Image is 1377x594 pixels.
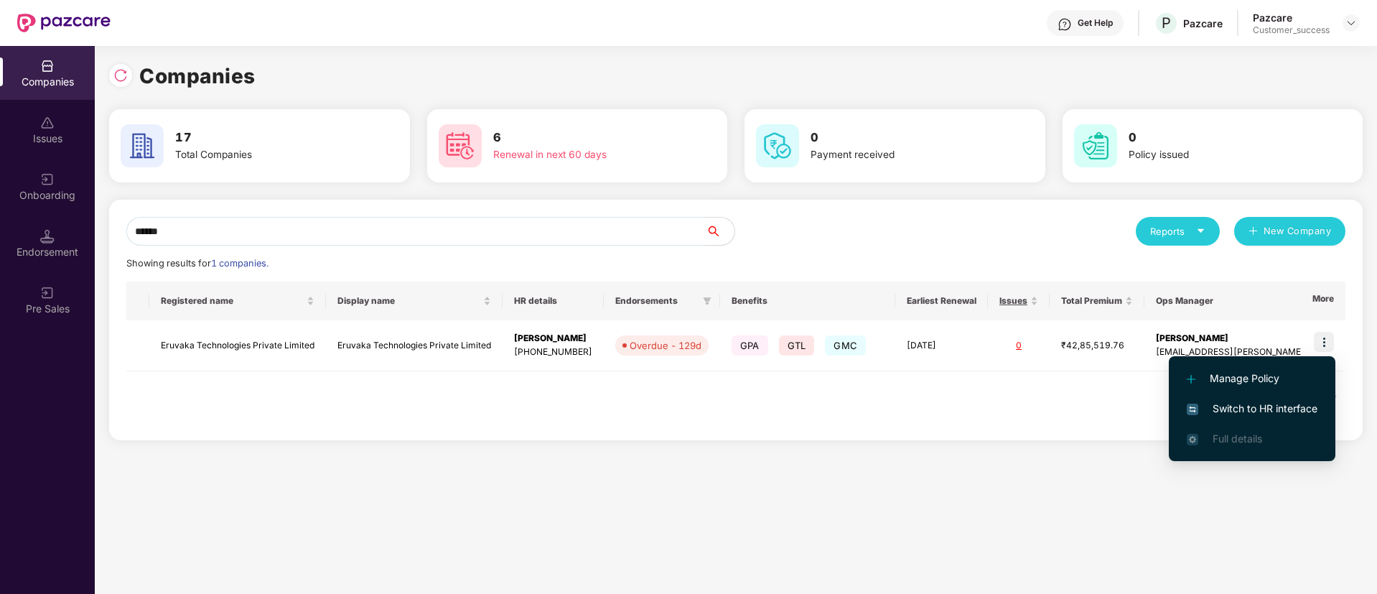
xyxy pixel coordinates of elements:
img: svg+xml;base64,PHN2ZyB4bWxucz0iaHR0cDovL3d3dy53My5vcmcvMjAwMC9zdmciIHdpZHRoPSIxNiIgaGVpZ2h0PSIxNi... [1187,404,1198,415]
div: Renewal in next 60 days [493,147,674,163]
img: svg+xml;base64,PHN2ZyB4bWxucz0iaHR0cDovL3d3dy53My5vcmcvMjAwMC9zdmciIHdpZHRoPSIxNi4zNjMiIGhlaWdodD... [1187,434,1198,445]
span: P [1162,14,1171,32]
button: search [705,217,735,246]
div: Pazcare [1183,17,1223,30]
img: svg+xml;base64,PHN2ZyB4bWxucz0iaHR0cDovL3d3dy53My5vcmcvMjAwMC9zdmciIHdpZHRoPSI2MCIgaGVpZ2h0PSI2MC... [756,124,799,167]
div: Payment received [811,147,991,163]
span: Issues [999,295,1027,307]
div: Customer_success [1253,24,1330,36]
div: Pazcare [1253,11,1330,24]
th: Total Premium [1050,282,1144,320]
span: filter [700,292,714,310]
h3: 0 [1129,129,1310,147]
div: ₹42,85,519.76 [1061,339,1133,353]
div: [PHONE_NUMBER] [514,345,592,359]
h3: 0 [811,129,991,147]
span: GPA [732,335,768,356]
td: Eruvaka Technologies Private Limited [326,320,503,371]
img: svg+xml;base64,PHN2ZyB4bWxucz0iaHR0cDovL3d3dy53My5vcmcvMjAwMC9zdmciIHdpZHRoPSI2MCIgaGVpZ2h0PSI2MC... [121,124,164,167]
span: Total Premium [1061,295,1122,307]
span: Full details [1213,432,1262,445]
th: HR details [503,282,604,320]
div: Policy issued [1129,147,1310,163]
div: Get Help [1078,17,1113,29]
span: plus [1248,226,1258,238]
th: Display name [326,282,503,320]
img: svg+xml;base64,PHN2ZyBpZD0iSGVscC0zMngzMiIgeG1sbnM9Imh0dHA6Ly93d3cudzMub3JnLzIwMDAvc3ZnIiB3aWR0aD... [1058,17,1072,32]
span: 1 companies. [211,258,269,269]
span: Ops Manager [1156,295,1364,307]
div: 0 [999,339,1038,353]
span: Switch to HR interface [1187,401,1317,417]
img: svg+xml;base64,PHN2ZyBpZD0iUmVsb2FkLTMyeDMyIiB4bWxucz0iaHR0cDovL3d3dy53My5vcmcvMjAwMC9zdmciIHdpZH... [113,68,128,83]
div: Total Companies [175,147,356,163]
img: svg+xml;base64,PHN2ZyB4bWxucz0iaHR0cDovL3d3dy53My5vcmcvMjAwMC9zdmciIHdpZHRoPSI2MCIgaGVpZ2h0PSI2MC... [439,124,482,167]
img: svg+xml;base64,PHN2ZyBpZD0iQ29tcGFuaWVzIiB4bWxucz0iaHR0cDovL3d3dy53My5vcmcvMjAwMC9zdmciIHdpZHRoPS... [40,59,55,73]
img: svg+xml;base64,PHN2ZyBpZD0iSXNzdWVzX2Rpc2FibGVkIiB4bWxucz0iaHR0cDovL3d3dy53My5vcmcvMjAwMC9zdmciIH... [40,116,55,130]
div: [PERSON_NAME] [1156,332,1376,345]
span: Manage Policy [1187,371,1317,386]
img: svg+xml;base64,PHN2ZyB3aWR0aD0iMTQuNSIgaGVpZ2h0PSIxNC41IiB2aWV3Qm94PSIwIDAgMTYgMTYiIGZpbGw9Im5vbm... [40,229,55,243]
button: plusNew Company [1234,217,1345,246]
span: Showing results for [126,258,269,269]
img: svg+xml;base64,PHN2ZyB3aWR0aD0iMjAiIGhlaWdodD0iMjAiIHZpZXdCb3g9IjAgMCAyMCAyMCIgZmlsbD0ibm9uZSIgeG... [40,286,55,300]
h3: 17 [175,129,356,147]
img: New Pazcare Logo [17,14,111,32]
img: icon [1314,332,1334,352]
img: svg+xml;base64,PHN2ZyBpZD0iRHJvcGRvd24tMzJ4MzIiIHhtbG5zPSJodHRwOi8vd3d3LnczLm9yZy8yMDAwL3N2ZyIgd2... [1345,17,1357,29]
td: Eruvaka Technologies Private Limited [149,320,326,371]
span: caret-down [1196,226,1205,236]
th: Registered name [149,282,326,320]
img: svg+xml;base64,PHN2ZyB4bWxucz0iaHR0cDovL3d3dy53My5vcmcvMjAwMC9zdmciIHdpZHRoPSIxMi4yMDEiIGhlaWdodD... [1187,375,1195,384]
span: search [705,226,734,237]
span: Endorsements [615,295,697,307]
th: Earliest Renewal [895,282,988,320]
div: [EMAIL_ADDRESS][PERSON_NAME][DOMAIN_NAME] [1156,345,1376,359]
img: svg+xml;base64,PHN2ZyB3aWR0aD0iMjAiIGhlaWdodD0iMjAiIHZpZXdCb3g9IjAgMCAyMCAyMCIgZmlsbD0ibm9uZSIgeG... [40,172,55,187]
span: GTL [779,335,815,356]
th: More [1301,282,1345,320]
h1: Companies [139,60,256,92]
div: Reports [1150,224,1205,238]
span: Display name [337,295,480,307]
h3: 6 [493,129,674,147]
span: Registered name [161,295,304,307]
td: [DATE] [895,320,988,371]
div: Overdue - 129d [630,338,701,353]
div: [PERSON_NAME] [514,332,592,345]
img: svg+xml;base64,PHN2ZyB4bWxucz0iaHR0cDovL3d3dy53My5vcmcvMjAwMC9zdmciIHdpZHRoPSI2MCIgaGVpZ2h0PSI2MC... [1074,124,1117,167]
span: New Company [1264,224,1332,238]
th: Benefits [720,282,895,320]
th: Issues [988,282,1050,320]
span: GMC [825,335,866,356]
span: filter [703,297,711,305]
